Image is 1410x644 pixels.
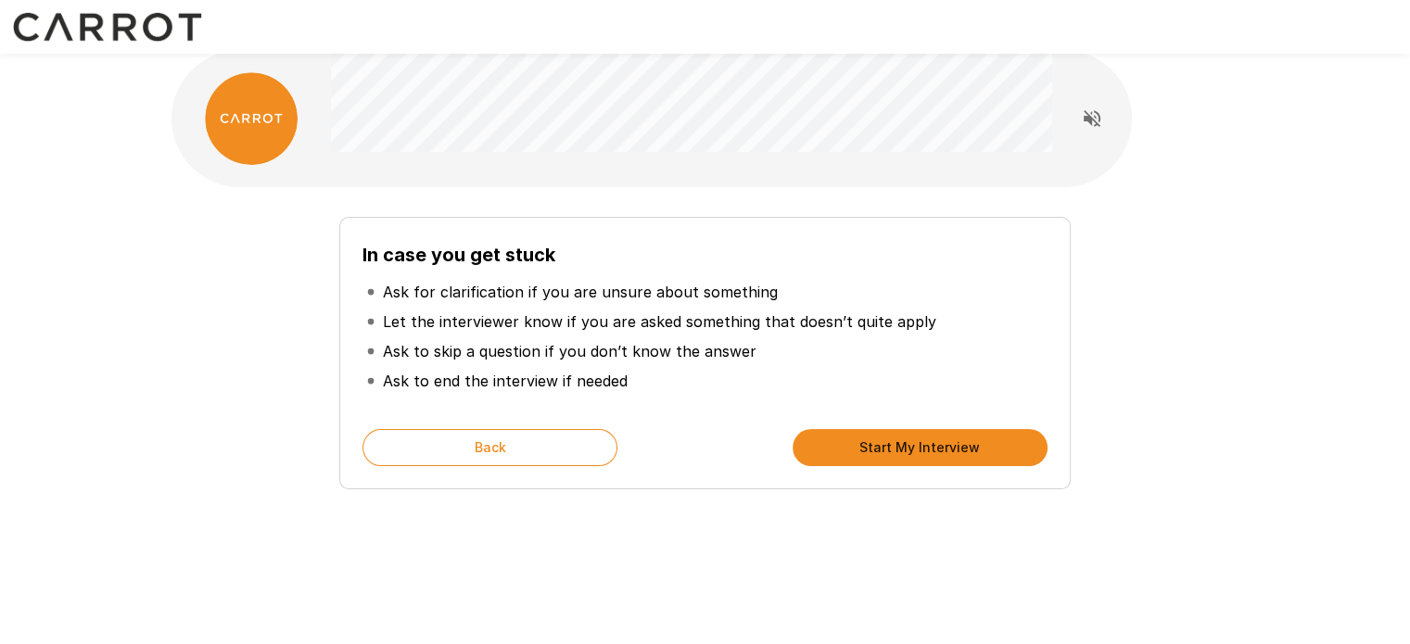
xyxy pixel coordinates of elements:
[362,244,555,266] b: In case you get stuck
[383,310,936,333] p: Let the interviewer know if you are asked something that doesn’t quite apply
[383,281,778,303] p: Ask for clarification if you are unsure about something
[1073,100,1111,137] button: Read questions aloud
[793,429,1048,466] button: Start My Interview
[383,340,756,362] p: Ask to skip a question if you don’t know the answer
[362,429,617,466] button: Back
[205,72,298,165] img: carrot_logo.png
[383,370,628,392] p: Ask to end the interview if needed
